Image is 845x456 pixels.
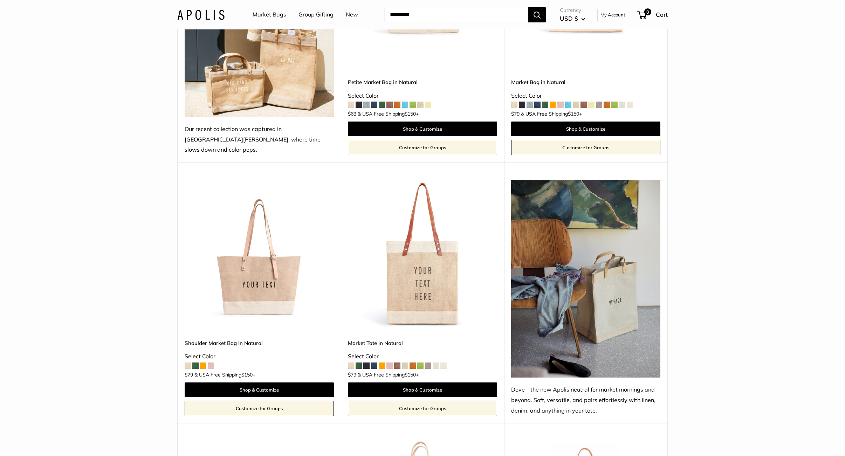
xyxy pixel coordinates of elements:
div: Select Color [185,351,334,362]
a: Shoulder Market Bag in Natural [185,339,334,347]
span: & USA Free Shipping + [521,111,582,116]
span: & USA Free Shipping + [358,111,419,116]
span: $79 [348,372,356,378]
a: Shoulder Market Bag in NaturalShoulder Market Bag in Natural [185,180,334,329]
a: description_Make it yours with custom printed text.Market Tote in Natural [348,180,497,329]
img: Dove—the new Apolis neutral for market mornings and beyond. Soft, versatile, and pairs effortless... [511,180,660,378]
a: Shop & Customize [348,382,497,397]
span: & USA Free Shipping + [194,372,255,377]
a: Petite Market Bag in Natural [348,78,497,86]
span: $79 [511,111,520,117]
div: Select Color [348,91,497,101]
img: Apolis [177,9,225,20]
a: Customize for Groups [348,401,497,416]
span: 0 [644,8,651,15]
input: Search... [384,7,528,22]
span: $150 [405,372,416,378]
button: USD $ [560,13,585,24]
a: Shop & Customize [185,382,334,397]
a: Customize for Groups [511,140,660,155]
div: Dove—the new Apolis neutral for market mornings and beyond. Soft, versatile, and pairs effortless... [511,385,660,416]
span: $63 [348,111,356,117]
a: Shop & Customize [348,122,497,136]
a: Customize for Groups [348,140,497,155]
span: USD $ [560,15,578,22]
span: $150 [405,111,416,117]
div: Select Color [348,351,497,362]
span: $150 [241,372,253,378]
a: Group Gifting [298,9,334,20]
span: Currency [560,5,585,15]
span: $150 [568,111,579,117]
a: Market Tote in Natural [348,339,497,347]
img: description_Make it yours with custom printed text. [348,180,497,329]
a: Customize for Groups [185,401,334,416]
div: Select Color [511,91,660,101]
a: 0 Cart [638,9,668,20]
span: & USA Free Shipping + [358,372,419,377]
a: Market Bags [253,9,286,20]
span: Cart [656,11,668,18]
span: $79 [185,372,193,378]
a: Market Bag in Natural [511,78,660,86]
button: Search [528,7,546,22]
a: My Account [600,11,625,19]
div: Our recent collection was captured in [GEOGRAPHIC_DATA][PERSON_NAME], where time slows down and c... [185,124,334,156]
img: Shoulder Market Bag in Natural [185,180,334,329]
a: New [346,9,358,20]
a: Shop & Customize [511,122,660,136]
